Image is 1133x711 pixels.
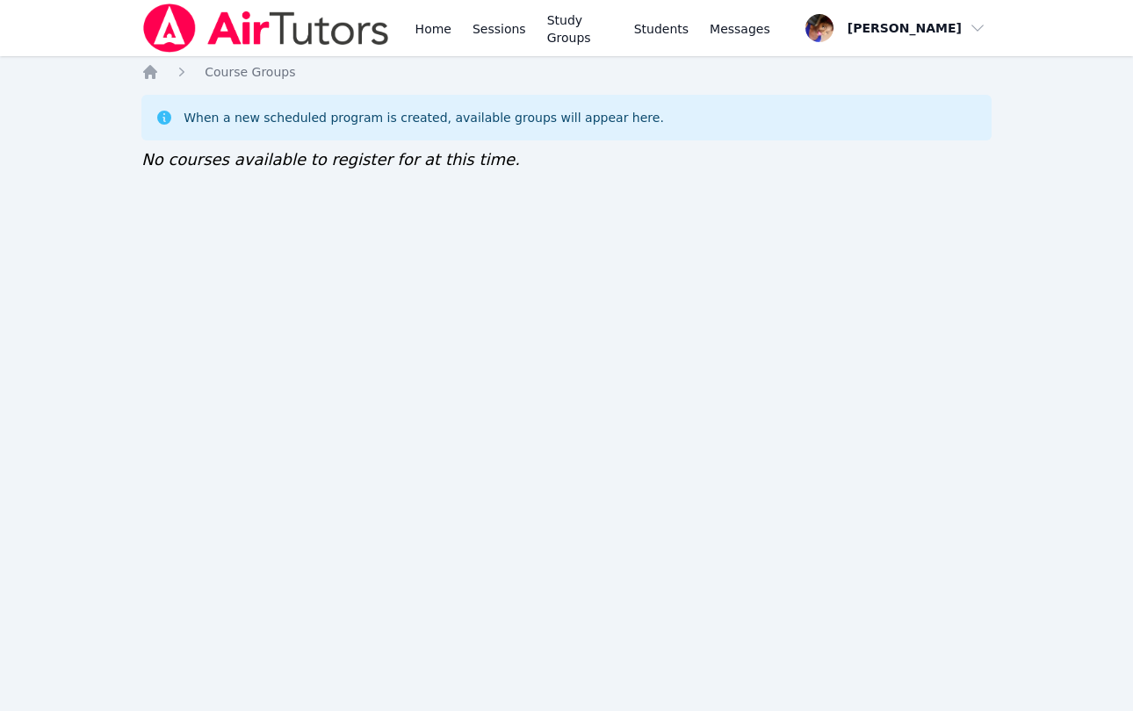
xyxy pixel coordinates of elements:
[141,4,390,53] img: Air Tutors
[141,63,992,81] nav: Breadcrumb
[184,109,664,126] div: When a new scheduled program is created, available groups will appear here.
[141,150,520,169] span: No courses available to register for at this time.
[710,20,770,38] span: Messages
[205,65,295,79] span: Course Groups
[205,63,295,81] a: Course Groups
